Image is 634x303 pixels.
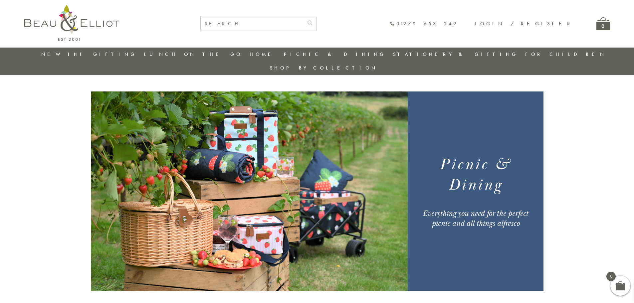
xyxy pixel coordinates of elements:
h1: Picnic & Dining [416,155,535,195]
a: Lunch On The Go [144,51,242,58]
span: 0 [606,272,616,281]
a: 01279 653 249 [390,21,458,27]
a: Login / Register [475,20,573,27]
input: SEARCH [201,17,303,31]
a: Shop by collection [270,65,377,71]
a: Home [250,51,276,58]
a: 0 [596,17,610,30]
img: logo [24,5,119,41]
div: Everything you need for the perfect picnic and all things alfresco [416,209,535,228]
a: Picnic & Dining [284,51,386,58]
a: Gifting [93,51,136,58]
a: New in! [41,51,86,58]
a: Stationery & Gifting [393,51,518,58]
img: Picnic Sets [91,91,408,291]
a: For Children [525,51,606,58]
